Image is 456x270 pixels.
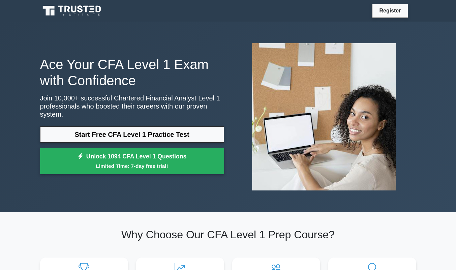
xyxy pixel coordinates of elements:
p: Join 10,000+ successful Chartered Financial Analyst Level 1 professionals who boosted their caree... [40,94,224,118]
a: Register [375,6,405,15]
h2: Why Choose Our CFA Level 1 Prep Course? [40,228,416,241]
a: Unlock 1094 CFA Level 1 QuestionsLimited Time: 7-day free trial! [40,148,224,175]
a: Start Free CFA Level 1 Practice Test [40,126,224,143]
small: Limited Time: 7-day free trial! [49,162,216,170]
h1: Ace Your CFA Level 1 Exam with Confidence [40,56,224,89]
